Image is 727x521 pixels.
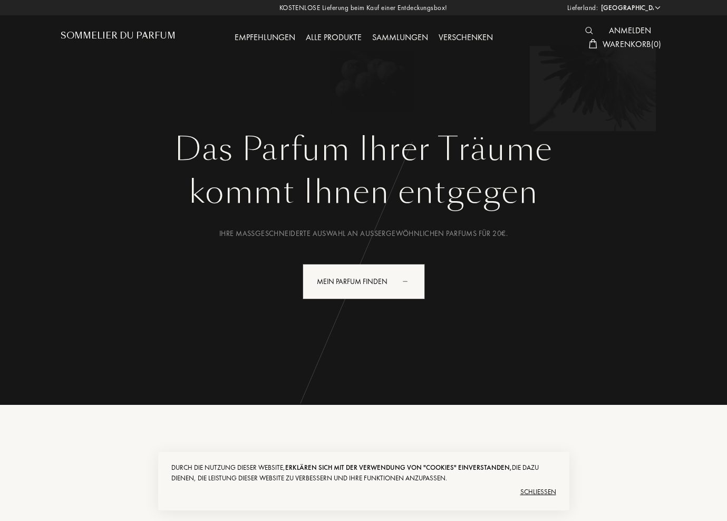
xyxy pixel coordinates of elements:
[229,32,301,43] a: Empfehlungen
[589,39,597,49] img: cart_white.svg
[604,25,656,36] a: Anmelden
[171,462,556,484] div: Durch die Nutzung dieser Website, die dazu dienen, die Leistung dieser Website zu verbessern und ...
[171,484,556,500] div: Schließen
[367,31,433,45] div: Sammlungen
[69,228,659,239] div: Ihre maßgeschneiderte Auswahl an außergewöhnlichen Parfums für 20€.
[604,24,656,38] div: Anmelden
[61,31,176,41] h1: Sommelier du Parfum
[433,32,498,43] a: Verschenken
[303,264,425,299] div: Mein Parfum finden
[567,3,598,13] span: Lieferland:
[603,39,662,50] span: Warenkorb ( 0 )
[654,4,662,12] img: arrow_w.png
[367,32,433,43] a: Sammlungen
[399,270,420,291] div: animation
[61,31,176,45] a: Sommelier du Parfum
[585,27,593,34] img: search_icn_white.svg
[69,168,659,216] div: kommt Ihnen entgegen
[69,130,659,168] h1: Das Parfum Ihrer Träume
[295,264,433,299] a: Mein Parfum findenanimation
[229,31,301,45] div: Empfehlungen
[301,31,367,45] div: Alle Produkte
[301,32,367,43] a: Alle Produkte
[433,31,498,45] div: Verschenken
[285,463,512,472] span: erklären sich mit der Verwendung von "Cookies" einverstanden,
